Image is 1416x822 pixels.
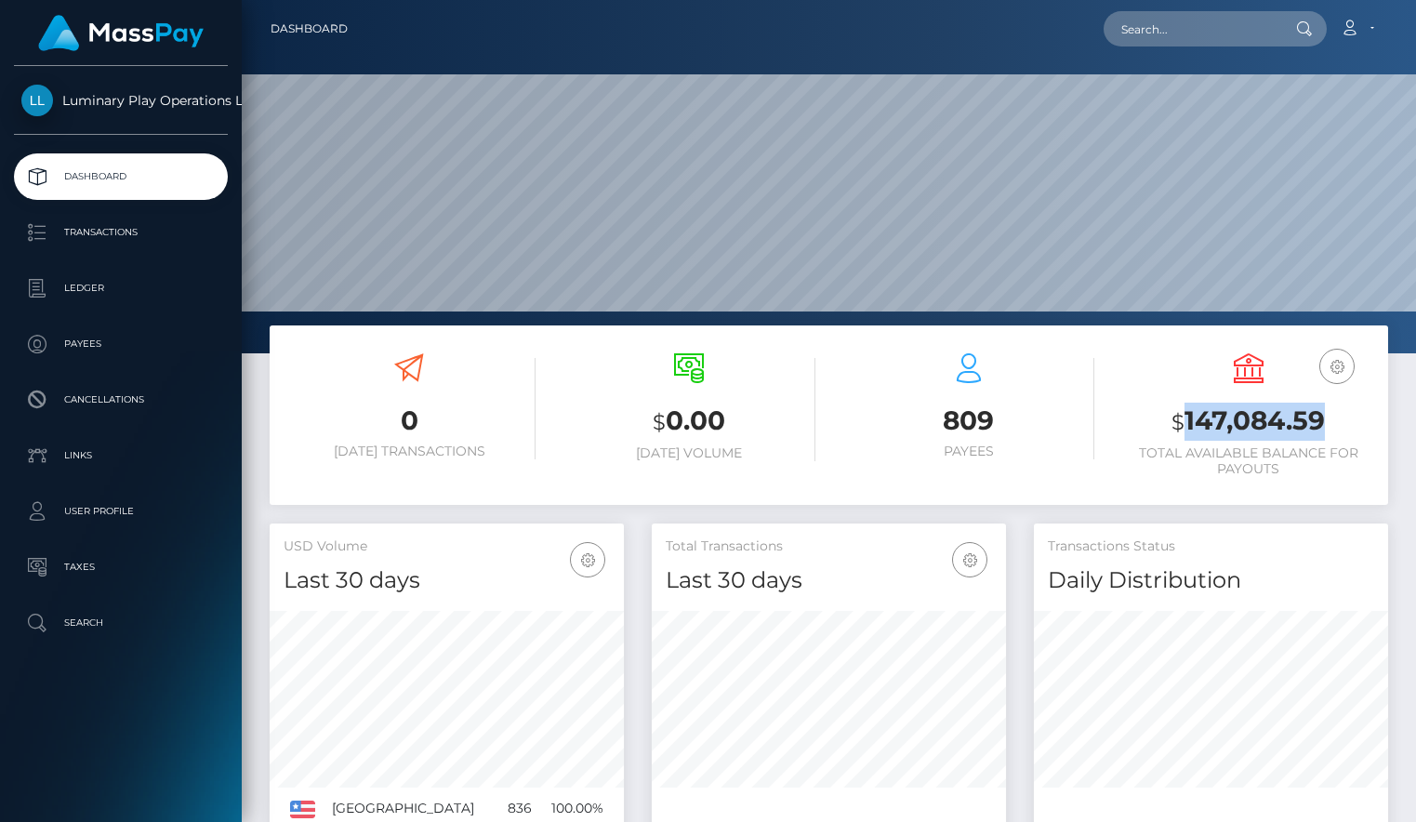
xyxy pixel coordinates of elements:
[21,553,220,581] p: Taxes
[1104,11,1278,46] input: Search...
[290,801,315,817] img: US.png
[21,85,53,116] img: Luminary Play Operations Limited
[563,403,815,441] h3: 0.00
[14,544,228,590] a: Taxes
[21,497,220,525] p: User Profile
[14,488,228,535] a: User Profile
[1122,445,1374,477] h6: Total Available Balance for Payouts
[14,153,228,200] a: Dashboard
[284,537,610,556] h5: USD Volume
[284,403,536,439] h3: 0
[1171,409,1184,435] small: $
[14,265,228,312] a: Ledger
[21,330,220,358] p: Payees
[14,92,228,109] span: Luminary Play Operations Limited
[284,564,610,597] h4: Last 30 days
[666,537,992,556] h5: Total Transactions
[21,163,220,191] p: Dashboard
[1122,403,1374,441] h3: 147,084.59
[1048,564,1374,597] h4: Daily Distribution
[1048,537,1374,556] h5: Transactions Status
[271,9,348,48] a: Dashboard
[38,15,204,51] img: MassPay Logo
[14,321,228,367] a: Payees
[284,444,536,459] h6: [DATE] Transactions
[14,432,228,479] a: Links
[21,219,220,246] p: Transactions
[21,609,220,637] p: Search
[653,409,666,435] small: $
[14,209,228,256] a: Transactions
[21,386,220,414] p: Cancellations
[21,274,220,302] p: Ledger
[14,377,228,423] a: Cancellations
[843,444,1095,459] h6: Payees
[14,600,228,646] a: Search
[843,403,1095,439] h3: 809
[21,442,220,470] p: Links
[666,564,992,597] h4: Last 30 days
[563,445,815,461] h6: [DATE] Volume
